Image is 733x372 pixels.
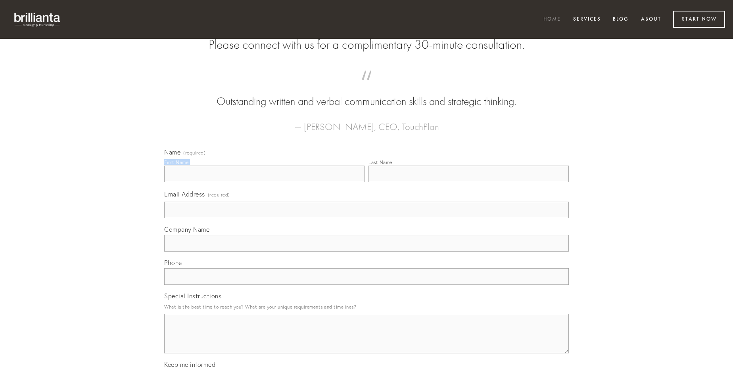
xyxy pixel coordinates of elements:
[164,259,182,267] span: Phone
[636,13,666,26] a: About
[164,292,221,300] span: Special Instructions
[368,159,392,165] div: Last Name
[164,37,569,52] h2: Please connect with us for a complimentary 30-minute consultation.
[164,159,188,165] div: First Name
[164,301,569,312] p: What is the best time to reach you? What are your unique requirements and timelines?
[608,13,634,26] a: Blog
[177,78,556,109] blockquote: Outstanding written and verbal communication skills and strategic thinking.
[538,13,566,26] a: Home
[177,78,556,94] span: “
[673,11,725,28] a: Start Now
[183,151,205,155] span: (required)
[568,13,606,26] a: Services
[164,225,209,233] span: Company Name
[208,189,230,200] span: (required)
[8,8,67,31] img: brillianta - research, strategy, marketing
[164,148,180,156] span: Name
[164,190,205,198] span: Email Address
[177,109,556,135] figcaption: — [PERSON_NAME], CEO, TouchPlan
[164,361,215,368] span: Keep me informed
